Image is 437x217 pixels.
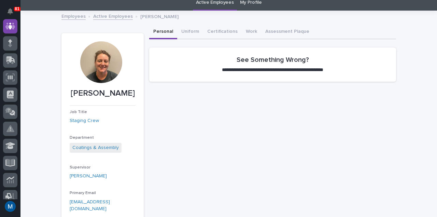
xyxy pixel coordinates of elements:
[70,173,107,180] a: [PERSON_NAME]
[203,25,242,39] button: Certifications
[70,165,90,169] span: Supervisor
[70,117,99,124] a: Staging Crew
[70,110,87,114] span: Job Title
[72,144,119,151] a: Coatings & Assembly
[61,12,86,20] a: Employees
[70,136,94,140] span: Department
[177,25,203,39] button: Uniform
[70,191,96,195] span: Primary Email
[242,25,261,39] button: Work
[93,12,133,20] a: Active Employees
[3,4,17,18] button: Notifications
[9,8,17,19] div: Notifications81
[15,6,19,11] p: 81
[70,200,110,212] a: [EMAIL_ADDRESS][DOMAIN_NAME]
[237,56,309,64] h2: See Something Wrong?
[261,25,313,39] button: Assessment Plaque
[140,12,179,20] p: [PERSON_NAME]
[149,25,177,39] button: Personal
[70,89,136,98] p: [PERSON_NAME]
[3,199,17,214] button: users-avatar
